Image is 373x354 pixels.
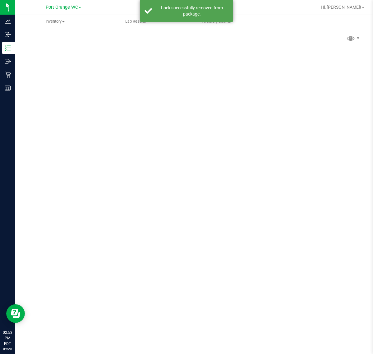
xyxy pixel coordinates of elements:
p: 02:53 PM EDT [3,330,12,347]
p: 09/20 [3,347,12,351]
inline-svg: Reports [5,85,11,91]
inline-svg: Inventory [5,45,11,51]
span: Port Orange WC [46,5,78,10]
div: Lock successfully removed from package. [155,5,228,17]
iframe: Resource center [6,304,25,323]
inline-svg: Analytics [5,18,11,24]
a: Inventory [15,15,95,28]
span: Hi, [PERSON_NAME]! [321,5,361,10]
a: Lab Results [95,15,176,28]
inline-svg: Retail [5,72,11,78]
span: Lab Results [117,19,154,24]
inline-svg: Outbound [5,58,11,64]
span: Inventory [15,19,95,24]
inline-svg: Inbound [5,31,11,38]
